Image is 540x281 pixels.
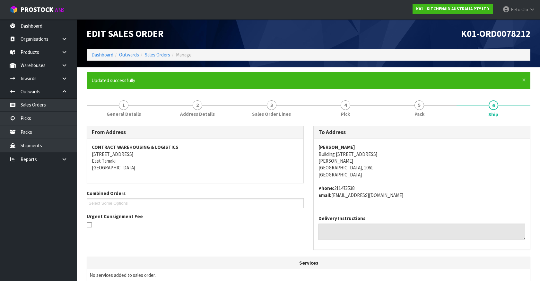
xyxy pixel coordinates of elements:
[92,129,299,135] h3: From Address
[87,190,126,197] label: Combined Orders
[318,144,525,178] address: Building [STREET_ADDRESS] [PERSON_NAME] [GEOGRAPHIC_DATA], 1061 [GEOGRAPHIC_DATA]
[252,111,291,117] span: Sales Order Lines
[119,52,139,58] a: Outwards
[413,4,493,14] a: K01 - KITCHENAID AUSTRALIA PTY LTD
[92,144,299,171] address: [STREET_ADDRESS] East Tamaki [GEOGRAPHIC_DATA]
[511,6,520,13] span: Fetu
[521,6,528,13] span: Olo
[10,5,18,13] img: cube-alt.png
[55,7,65,13] small: WMS
[87,28,163,39] span: Edit Sales Order
[461,28,530,39] span: K01-ORD0078212
[318,192,331,198] strong: email
[176,52,192,58] span: Manage
[341,100,350,110] span: 4
[87,269,530,281] td: No services added to sales order.
[107,111,141,117] span: General Details
[145,52,170,58] a: Sales Orders
[341,111,350,117] span: Pick
[318,129,525,135] h3: To Address
[91,77,135,83] span: Updated successfully
[87,257,530,269] th: Services
[318,185,525,199] address: 211473538 [EMAIL_ADDRESS][DOMAIN_NAME]
[119,100,128,110] span: 1
[414,100,424,110] span: 5
[416,6,489,12] strong: K01 - KITCHENAID AUSTRALIA PTY LTD
[488,111,498,118] span: Ship
[91,52,113,58] a: Dashboard
[318,185,334,191] strong: phone
[21,5,53,14] span: ProStock
[87,213,143,220] label: Urgent Consignment Fee
[414,111,424,117] span: Pack
[92,144,179,150] strong: CONTRACT WAREHOUSING & LOGISTICS
[489,100,498,110] span: 6
[318,215,365,222] label: Delivery Instructions
[193,100,202,110] span: 2
[522,75,526,84] span: ×
[318,144,355,150] strong: [PERSON_NAME]
[267,100,276,110] span: 3
[180,111,215,117] span: Address Details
